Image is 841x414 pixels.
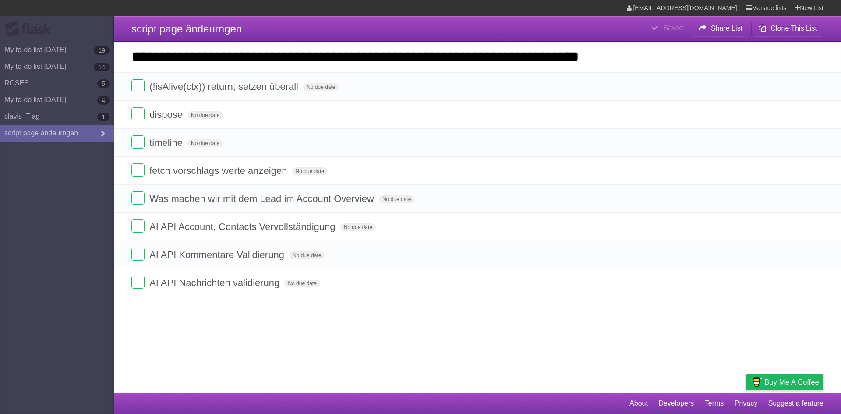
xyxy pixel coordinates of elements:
[770,25,817,32] b: Clone This List
[149,81,300,92] span: (!isAlive(ctx)) return; setzen überall
[131,276,145,289] label: Done
[629,395,648,412] a: About
[663,24,683,32] b: Saved
[131,248,145,261] label: Done
[4,21,57,37] div: Flask
[303,83,339,91] span: No due date
[149,193,376,204] span: Was machen wir mit dem Lead im Account Overview
[97,79,110,88] b: 5
[149,221,337,232] span: AI API Account, Contacts Vervollständigung
[94,63,110,71] b: 14
[768,395,823,412] a: Suggest a feature
[658,395,694,412] a: Developers
[149,277,282,288] span: AI API Nachrichten validierung
[131,135,145,149] label: Done
[149,165,289,176] span: fetch vorschlags werte anzeigen
[711,25,742,32] b: Share List
[131,219,145,233] label: Done
[97,96,110,105] b: 4
[149,109,185,120] span: dispose
[735,395,757,412] a: Privacy
[97,113,110,121] b: 1
[131,107,145,120] label: Done
[289,251,325,259] span: No due date
[131,79,145,92] label: Done
[764,375,819,390] span: Buy me a coffee
[750,375,762,389] img: Buy me a coffee
[751,21,823,36] button: Clone This List
[746,374,823,390] a: Buy me a coffee
[149,137,185,148] span: timeline
[379,195,414,203] span: No due date
[692,21,749,36] button: Share List
[340,223,376,231] span: No due date
[131,23,242,35] span: script page ändeurngen
[131,163,145,177] label: Done
[284,280,320,287] span: No due date
[149,249,286,260] span: AI API Kommentare Validierung
[187,139,223,147] span: No due date
[292,167,328,175] span: No due date
[94,46,110,55] b: 19
[187,111,223,119] span: No due date
[131,191,145,205] label: Done
[705,395,724,412] a: Terms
